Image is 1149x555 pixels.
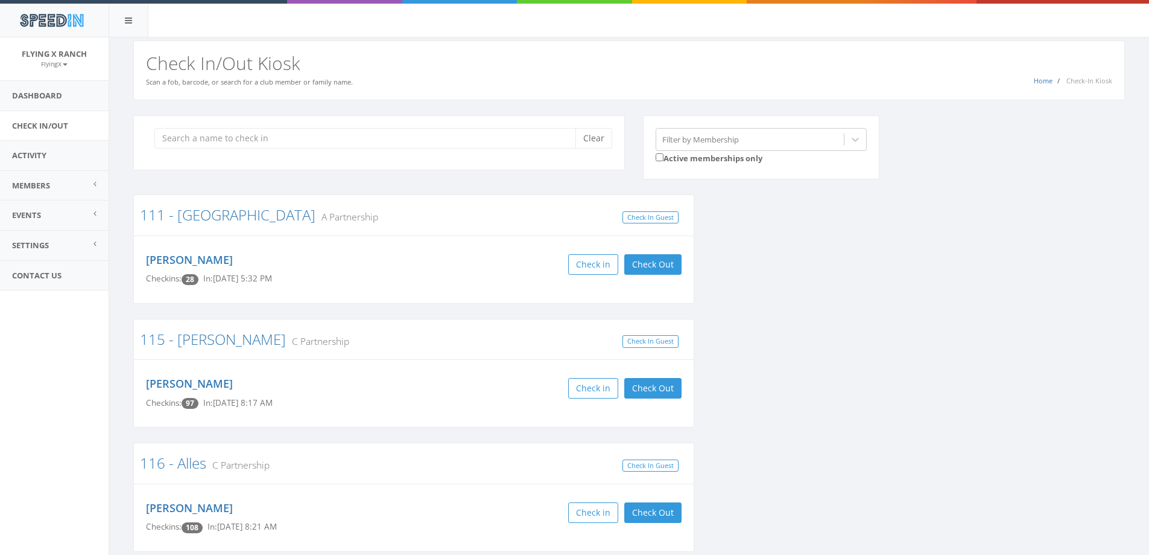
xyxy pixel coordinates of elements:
[182,522,203,533] span: Checkin count
[656,153,663,161] input: Active memberships only
[622,460,679,472] a: Check In Guest
[146,521,182,532] span: Checkins:
[622,335,679,348] a: Check In Guest
[203,397,273,408] span: In: [DATE] 8:17 AM
[146,77,353,86] small: Scan a fob, barcode, or search for a club member or family name.
[140,205,315,225] a: 111 - [GEOGRAPHIC_DATA]
[207,521,277,532] span: In: [DATE] 8:21 AM
[624,378,682,399] button: Check Out
[146,273,182,284] span: Checkins:
[662,133,739,145] div: Filter by Membership
[12,210,41,220] span: Events
[146,397,182,408] span: Checkins:
[286,335,349,348] small: C Partnership
[12,240,49,251] span: Settings
[146,376,233,391] a: [PERSON_NAME]
[568,378,618,399] button: Check in
[140,329,286,349] a: 115 - [PERSON_NAME]
[1034,76,1052,85] a: Home
[622,211,679,224] a: Check In Guest
[575,128,612,149] button: Clear
[182,274,198,285] span: Checkin count
[14,9,89,31] img: speedin_logo.png
[146,53,1112,73] h2: Check In/Out Kiosk
[146,252,233,267] a: [PERSON_NAME]
[140,453,206,473] a: 116 - Alles
[1066,76,1112,85] span: Check-In Kiosk
[182,398,198,409] span: Checkin count
[624,502,682,523] button: Check Out
[12,270,62,281] span: Contact Us
[206,458,270,472] small: C Partnership
[315,210,378,223] small: A Partnership
[41,60,68,68] small: FlyingX
[12,180,50,191] span: Members
[624,254,682,275] button: Check Out
[154,128,584,149] input: Search a name to check in
[41,58,68,69] a: FlyingX
[22,48,87,59] span: Flying X Ranch
[203,273,272,284] span: In: [DATE] 5:32 PM
[146,501,233,515] a: [PERSON_NAME]
[568,502,618,523] button: Check in
[656,151,762,164] label: Active memberships only
[568,254,618,275] button: Check in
